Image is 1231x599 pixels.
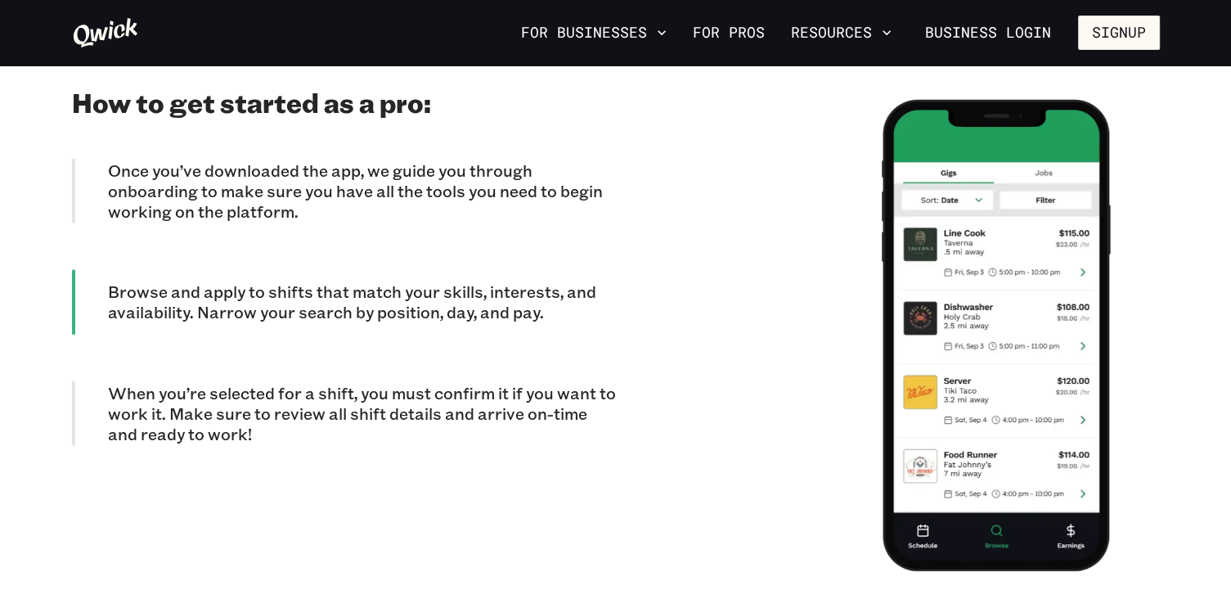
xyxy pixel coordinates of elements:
button: Signup [1078,16,1160,50]
div: Once you’ve downloaded the app, we guide you through onboarding to make sure you have all the too... [72,158,616,223]
p: Browse and apply to shifts that match your skills, interests, and availability. Narrow your searc... [108,281,616,322]
p: Once you’ve downloaded the app, we guide you through onboarding to make sure you have all the too... [108,160,616,222]
a: Business Login [911,16,1065,50]
h2: How to get started as a pro: [72,86,616,119]
button: Resources [784,19,898,47]
img: Step 2: How it Works [882,99,1111,571]
a: For Pros [686,19,771,47]
div: When you’re selected for a shift, you must confirm it if you want to work it. Make sure to review... [72,381,616,446]
button: For Businesses [514,19,673,47]
p: When you’re selected for a shift, you must confirm it if you want to work it. Make sure to review... [108,383,616,444]
div: Browse and apply to shifts that match your skills, interests, and availability. Narrow your searc... [72,269,616,335]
